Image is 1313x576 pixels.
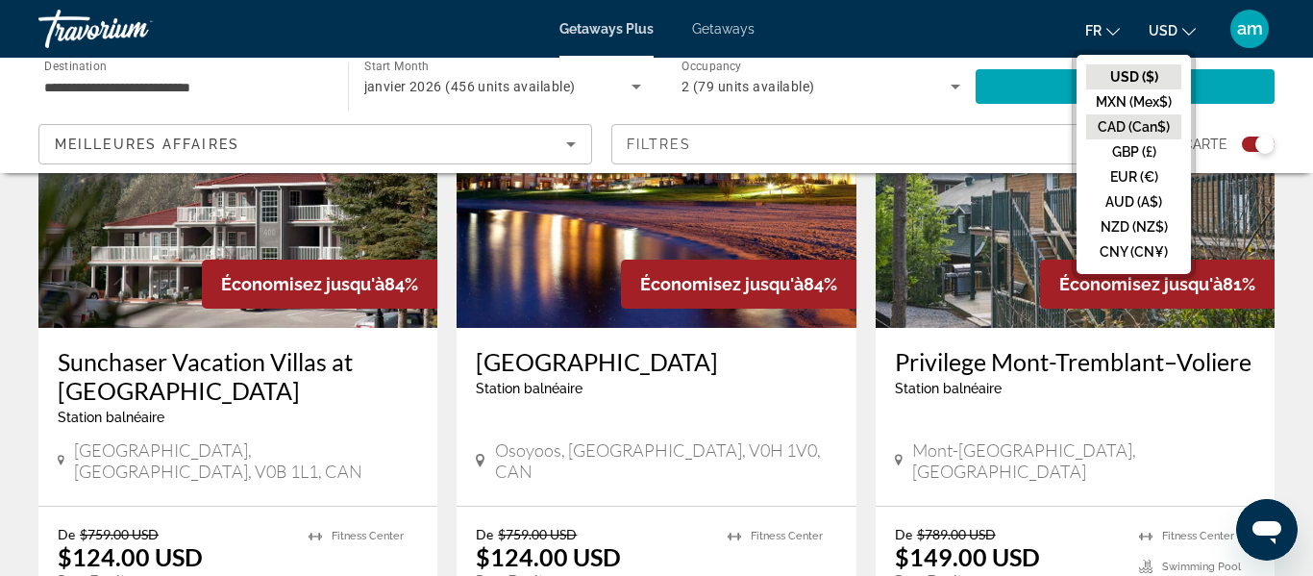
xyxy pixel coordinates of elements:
mat-select: Sort by [55,133,576,156]
span: Mont-[GEOGRAPHIC_DATA], [GEOGRAPHIC_DATA] [912,439,1255,482]
span: USD [1149,23,1177,38]
span: 2 (79 units available) [681,79,815,94]
div: 84% [202,260,437,309]
span: Fitness Center [751,530,823,542]
span: Station balnéaire [58,410,164,425]
span: Station balnéaire [476,381,582,396]
span: Station balnéaire [895,381,1002,396]
span: Swimming Pool [1162,561,1241,573]
span: Occupancy [681,60,742,73]
span: Carte [1183,131,1227,158]
span: $789.00 USD [917,526,996,542]
span: janvier 2026 (456 units available) [364,79,576,94]
button: GBP (£) [1086,139,1181,164]
button: MXN (Mex$) [1086,89,1181,114]
button: CNY (CN¥) [1086,239,1181,264]
span: De [58,526,75,542]
a: Getaways Plus [559,21,654,37]
button: CAD (Can$) [1086,114,1181,139]
img: Sunchaser Vacation Villas at Riverside [38,20,437,328]
input: Select destination [44,76,323,99]
span: Fitness Center [332,530,404,542]
span: Fitness Center [1162,530,1234,542]
img: Privilege Mont-Tremblant–Voliere [876,20,1275,328]
span: Économisez jusqu'à [1059,274,1223,294]
a: [GEOGRAPHIC_DATA] [476,347,836,376]
span: Meilleures affaires [55,137,239,152]
p: $149.00 USD [895,542,1040,571]
span: $759.00 USD [498,526,577,542]
div: 81% [1040,260,1275,309]
button: EUR (€) [1086,164,1181,189]
a: Travorium [38,4,231,54]
span: am [1237,19,1263,38]
a: Sunchaser Vacation Villas at [GEOGRAPHIC_DATA] [58,347,418,405]
span: De [895,526,912,542]
button: Filters [611,124,1165,164]
span: Osoyoos, [GEOGRAPHIC_DATA], V0H 1V0, CAN [495,439,837,482]
span: Filtres [627,137,692,152]
button: Change currency [1149,16,1196,44]
button: USD ($) [1086,64,1181,89]
span: Start Month [364,60,429,73]
span: De [476,526,493,542]
div: 84% [621,260,856,309]
span: fr [1085,23,1102,38]
span: Économisez jusqu'à [640,274,804,294]
p: $124.00 USD [476,542,621,571]
button: User Menu [1225,9,1275,49]
img: Watermark Beach Resort [457,20,855,328]
button: Change language [1085,16,1120,44]
span: Économisez jusqu'à [221,274,384,294]
span: Destination [44,59,107,72]
button: Search [976,69,1276,104]
iframe: Bouton de lancement de la fenêtre de messagerie [1236,499,1298,561]
span: [GEOGRAPHIC_DATA], [GEOGRAPHIC_DATA], V0B 1L1, CAN [74,439,418,482]
p: $124.00 USD [58,542,203,571]
a: Getaways [692,21,755,37]
button: NZD (NZ$) [1086,214,1181,239]
span: $759.00 USD [80,526,159,542]
a: Privilege Mont-Tremblant–Voliere [895,347,1255,376]
button: AUD (A$) [1086,189,1181,214]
